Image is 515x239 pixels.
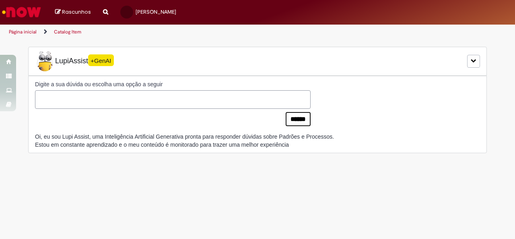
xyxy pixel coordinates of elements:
span: [PERSON_NAME] [136,8,176,15]
a: Página inicial [9,29,37,35]
div: Oi, eu sou Lupi Assist, uma Inteligência Artificial Generativa pronta para responder dúvidas sobr... [35,133,334,149]
img: ServiceNow [1,4,42,20]
span: LupiAssist [35,51,114,71]
ul: Trilhas de página [6,25,337,39]
img: Lupi [35,51,55,71]
span: Rascunhos [62,8,91,16]
a: Catalog Item [54,29,81,35]
label: Digite a sua dúvida ou escolha uma opção a seguir [35,80,311,88]
a: Rascunhos [55,8,91,16]
span: +GenAI [88,54,114,66]
div: LupiLupiAssist+GenAI [28,47,487,76]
